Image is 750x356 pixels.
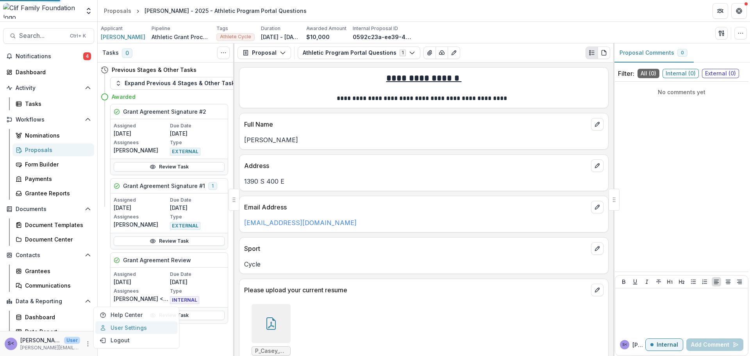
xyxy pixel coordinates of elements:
[654,277,663,286] button: Strike
[114,122,168,129] p: Assigned
[16,298,82,305] span: Data & Reporting
[353,33,411,41] p: 0592c23a-ee39-465b-8bf1-c489645269aa
[114,271,168,278] p: Assigned
[12,279,94,292] a: Communications
[122,48,132,58] span: 0
[244,285,588,295] p: Please upload your current resume
[16,68,88,76] div: Dashboard
[25,327,88,336] div: Data Report
[255,348,287,354] span: P_Casey_CLIF_Resume.pdf
[152,33,210,41] p: Athletic Grant Process
[3,203,94,215] button: Open Documents
[244,120,588,129] p: Full Name
[712,277,721,286] button: Align Left
[598,47,610,59] button: PDF view
[170,122,225,129] p: Due Date
[645,338,683,351] button: Internal
[20,344,80,351] p: [PERSON_NAME][EMAIL_ADDRESS][DOMAIN_NAME]
[244,177,604,186] p: 1390 S 400 E
[677,277,686,286] button: Heading 2
[123,107,206,116] h5: Grant Agreement Signature #2
[170,222,200,230] span: EXTERNAL
[637,69,659,78] span: All ( 0 )
[217,47,230,59] button: Toggle View Cancelled Tasks
[618,88,745,96] p: No comments yet
[681,50,684,55] span: 0
[25,131,88,140] div: Nominations
[613,43,694,63] button: Proposal Comments
[723,277,733,286] button: Align Center
[642,277,652,286] button: Italicize
[3,113,94,126] button: Open Workflows
[12,311,94,324] a: Dashboard
[16,252,82,259] span: Contacts
[298,47,420,59] button: Athletic Program Portal Questions1
[8,341,14,346] div: Sarah Grady <sarah@cliffamilyfoundation.org>
[145,7,307,15] div: [PERSON_NAME] - 2025 - Athletic Program Portal Questions
[114,278,168,286] p: [DATE]
[244,161,588,170] p: Address
[12,129,94,142] a: Nominations
[3,3,80,19] img: Clif Family Foundation logo
[689,277,698,286] button: Bullet List
[101,33,145,41] a: [PERSON_NAME]
[220,34,251,39] span: Athlete Cycle
[16,85,82,91] span: Activity
[101,5,310,16] nav: breadcrumb
[731,3,747,19] button: Get Help
[170,204,225,212] p: [DATE]
[64,337,80,344] p: User
[114,213,168,220] p: Assignees
[244,202,588,212] p: Email Address
[306,25,346,32] p: Awarded Amount
[101,25,123,32] p: Applicant
[123,256,191,264] h5: Grant Agreement Review
[170,271,225,278] p: Due Date
[25,221,88,229] div: Document Templates
[12,158,94,171] a: Form Builder
[630,277,640,286] button: Underline
[25,175,88,183] div: Payments
[170,197,225,204] p: Due Date
[12,265,94,277] a: Grantees
[101,5,134,16] a: Proposals
[16,116,82,123] span: Workflows
[12,97,94,110] a: Tasks
[3,249,94,261] button: Open Contacts
[261,33,300,41] p: [DATE] - [DATE]
[244,135,604,145] p: [PERSON_NAME]
[619,277,629,286] button: Bold
[170,148,200,156] span: EXTERNAL
[170,129,225,138] p: [DATE]
[244,219,357,227] a: [EMAIL_ADDRESS][DOMAIN_NAME]
[114,236,225,246] a: Review Task
[170,278,225,286] p: [DATE]
[208,182,217,190] span: 1
[114,139,168,146] p: Assignees
[237,47,291,59] button: Proposal
[712,3,728,19] button: Partners
[25,189,88,197] div: Grantee Reports
[102,50,119,56] h3: Tasks
[591,242,604,255] button: edit
[25,235,88,243] div: Document Center
[306,33,330,41] p: $10,000
[68,32,87,40] div: Ctrl + K
[618,69,634,78] p: Filter:
[700,277,709,286] button: Ordered List
[591,159,604,172] button: edit
[3,50,94,63] button: Notifications4
[12,143,94,156] a: Proposals
[244,259,604,269] p: Cycle
[353,25,398,32] p: Internal Proposal ID
[686,338,743,351] button: Add Comment
[114,146,168,154] p: [PERSON_NAME]
[3,82,94,94] button: Open Activity
[632,341,645,349] p: [PERSON_NAME]
[83,3,94,19] button: Open entity switcher
[25,267,88,275] div: Grantees
[104,7,131,15] div: Proposals
[112,93,136,101] h4: Awarded
[25,313,88,321] div: Dashboard
[16,53,83,60] span: Notifications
